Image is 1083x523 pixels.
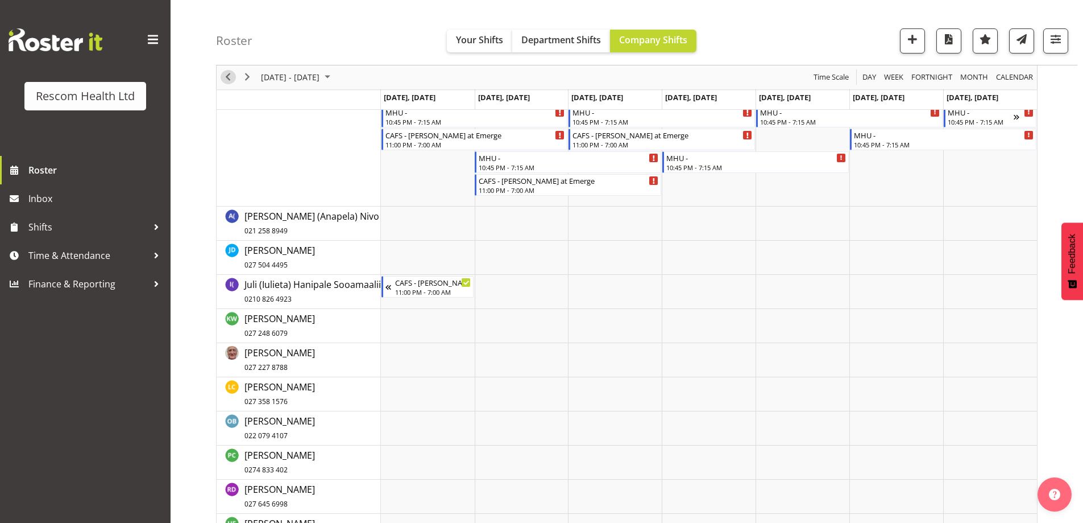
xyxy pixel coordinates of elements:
[948,117,1014,126] div: 10:45 PM - 7:15 AM
[479,163,658,172] div: 10:45 PM - 7:15 AM
[218,65,238,89] div: previous period
[259,71,335,85] button: October 2025
[854,129,1034,141] div: MHU -
[36,88,135,105] div: Rescom Health Ltd
[217,309,381,343] td: Kaye Wishart resource
[1009,28,1034,53] button: Send a list of all shifts for the selected filtered period to all rostered employees.
[479,186,658,195] div: 11:00 PM - 7:00 AM
[665,92,717,102] span: [DATE], [DATE]
[900,28,925,53] button: Add a new shift
[244,226,288,236] span: 021 258 8949
[994,71,1035,85] button: Month
[244,312,315,339] span: [PERSON_NAME]
[479,175,658,186] div: CAFS - [PERSON_NAME] at Emerge
[395,287,471,296] div: 11:00 PM - 7:00 AM
[28,275,148,293] span: Finance & Reporting
[244,347,315,373] span: [PERSON_NAME]
[569,129,755,150] div: No Staff Member"s event - CAFS - Lance at Emerge Begin From Wednesday, October 1, 2025 at 11:00:0...
[610,30,696,52] button: Company Shifts
[244,210,379,236] span: [PERSON_NAME] (Anapela) Nivo
[244,346,315,373] a: [PERSON_NAME]027 227 8788
[217,411,381,446] td: Olive Bartlett resource
[475,151,661,173] div: No Staff Member"s event - MHU - Begin From Tuesday, September 30, 2025 at 10:45:00 PM GMT+13:00 E...
[381,129,568,150] div: No Staff Member"s event - CAFS - Lance at Emerge Begin From Monday, September 29, 2025 at 11:00:0...
[28,190,165,207] span: Inbox
[217,480,381,514] td: Raewyn Dunn resource
[244,328,288,338] span: 027 248 6079
[381,276,474,298] div: Juli (Iulieta) Hanipale Sooamaalii"s event - CAFS - Henny Wilson at Emerge - requested by Erin Be...
[240,71,255,85] button: Next
[936,28,961,53] button: Download a PDF of the roster according to the set date range.
[958,71,990,85] button: Timeline Month
[257,65,337,89] div: Sep 29 - Oct 05, 2025
[850,129,1036,150] div: No Staff Member"s event - MHU - Begin From Saturday, October 4, 2025 at 10:45:00 PM GMT+13:00 End...
[883,71,904,85] span: Week
[244,415,315,441] span: [PERSON_NAME]
[385,117,565,126] div: 10:45 PM - 7:15 AM
[662,151,849,173] div: No Staff Member"s event - MHU - Begin From Thursday, October 2, 2025 at 10:45:00 PM GMT+13:00 End...
[244,244,315,270] span: [PERSON_NAME]
[217,275,381,309] td: Juli (Iulieta) Hanipale Sooamaalii resource
[244,380,315,407] a: [PERSON_NAME]027 358 1576
[861,71,878,85] button: Timeline Day
[381,106,568,127] div: No Staff Member"s event - MHU - Begin From Monday, September 29, 2025 at 10:45:00 PM GMT+13:00 En...
[244,363,288,372] span: 027 227 8788
[1061,223,1083,300] button: Feedback - Show survey
[216,34,252,47] h4: Roster
[812,71,851,85] button: Time Scale
[1043,28,1068,53] button: Filter Shifts
[571,92,623,102] span: [DATE], [DATE]
[244,381,315,407] span: [PERSON_NAME]
[1049,489,1060,500] img: help-xxl-2.png
[238,65,257,89] div: next period
[244,499,288,509] span: 027 645 6998
[944,106,1036,127] div: No Staff Member"s event - MHU - Begin From Sunday, October 5, 2025 at 10:45:00 PM GMT+13:00 Ends ...
[244,448,315,476] a: [PERSON_NAME]0274 833 402
[385,129,565,141] div: CAFS - [PERSON_NAME] at Emerge
[244,278,381,304] span: Juli (Iulieta) Hanipale Sooamaalii
[947,92,998,102] span: [DATE], [DATE]
[385,106,565,118] div: MHU -
[854,140,1034,149] div: 10:45 PM - 7:15 AM
[217,446,381,480] td: Pat Carson resource
[28,162,165,179] span: Roster
[478,92,530,102] span: [DATE], [DATE]
[384,92,435,102] span: [DATE], [DATE]
[28,247,148,264] span: Time & Attendance
[244,449,315,475] span: [PERSON_NAME]
[9,28,102,51] img: Rosterit website logo
[244,414,315,442] a: [PERSON_NAME]022 079 4107
[910,71,953,85] span: Fortnight
[973,28,998,53] button: Highlight an important date within the roster.
[959,71,989,85] span: Month
[572,129,752,141] div: CAFS - [PERSON_NAME] at Emerge
[217,241,381,275] td: Judi Dunstan resource
[572,140,752,149] div: 11:00 PM - 7:00 AM
[244,244,315,271] a: [PERSON_NAME]027 504 4495
[521,34,601,46] span: Department Shifts
[244,209,379,237] a: [PERSON_NAME] (Anapela) Nivo021 258 8949
[395,277,471,288] div: CAFS - [PERSON_NAME] at Emerge - requested by [PERSON_NAME]
[910,71,955,85] button: Fortnight
[948,106,1014,118] div: MHU -
[475,174,661,196] div: No Staff Member"s event - CAFS - Lance at Emerge Begin From Tuesday, September 30, 2025 at 11:00:...
[244,431,288,440] span: 022 079 4107
[217,207,381,241] td: Ana (Anapela) Nivo resource
[244,278,381,305] a: Juli (Iulieta) Hanipale Sooamaalii0210 826 4923
[756,106,943,127] div: No Staff Member"s event - MHU - Begin From Friday, October 3, 2025 at 10:45:00 PM GMT+13:00 Ends ...
[479,152,658,163] div: MHU -
[512,30,610,52] button: Department Shifts
[447,30,512,52] button: Your Shifts
[619,34,687,46] span: Company Shifts
[28,219,148,236] span: Shifts
[812,71,850,85] span: Time Scale
[1067,234,1077,274] span: Feedback
[217,377,381,411] td: Liz Collett resource
[456,34,503,46] span: Your Shifts
[385,140,565,149] div: 11:00 PM - 7:00 AM
[995,71,1034,85] span: calendar
[244,483,315,510] a: [PERSON_NAME]027 645 6998
[759,92,811,102] span: [DATE], [DATE]
[760,106,940,118] div: MHU -
[244,294,292,304] span: 0210 826 4923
